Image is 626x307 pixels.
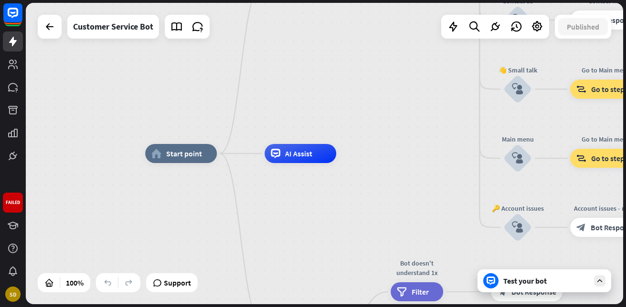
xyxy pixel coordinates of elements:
[558,18,608,35] button: Published
[512,222,523,233] i: block_user_input
[166,149,202,158] span: Start point
[512,83,523,95] i: block_user_input
[164,275,191,290] span: Support
[512,153,523,164] i: block_user_input
[412,287,429,297] span: Filter
[8,4,36,32] button: Open LiveChat chat widget
[5,287,21,302] div: SD
[285,149,312,158] span: AI Assist
[489,204,546,213] div: 🔑 Account issues
[73,15,153,39] div: Customer Service Bot
[3,193,23,213] a: FAILED
[383,258,450,277] div: Bot doesn't understand 1x
[576,84,586,94] i: block_goto
[63,275,86,290] div: 100%
[576,223,586,232] i: block_bot_response
[484,268,570,277] div: Please rephrase
[6,199,20,206] div: FAILED
[397,287,407,297] i: filter
[489,134,546,144] div: Main menu
[591,153,625,163] span: Go to step
[503,276,589,286] div: Test your bot
[512,14,523,26] i: block_user_input
[151,149,161,158] i: home_2
[591,84,625,94] span: Go to step
[489,65,546,75] div: 👋 Small talk
[576,153,586,163] i: block_goto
